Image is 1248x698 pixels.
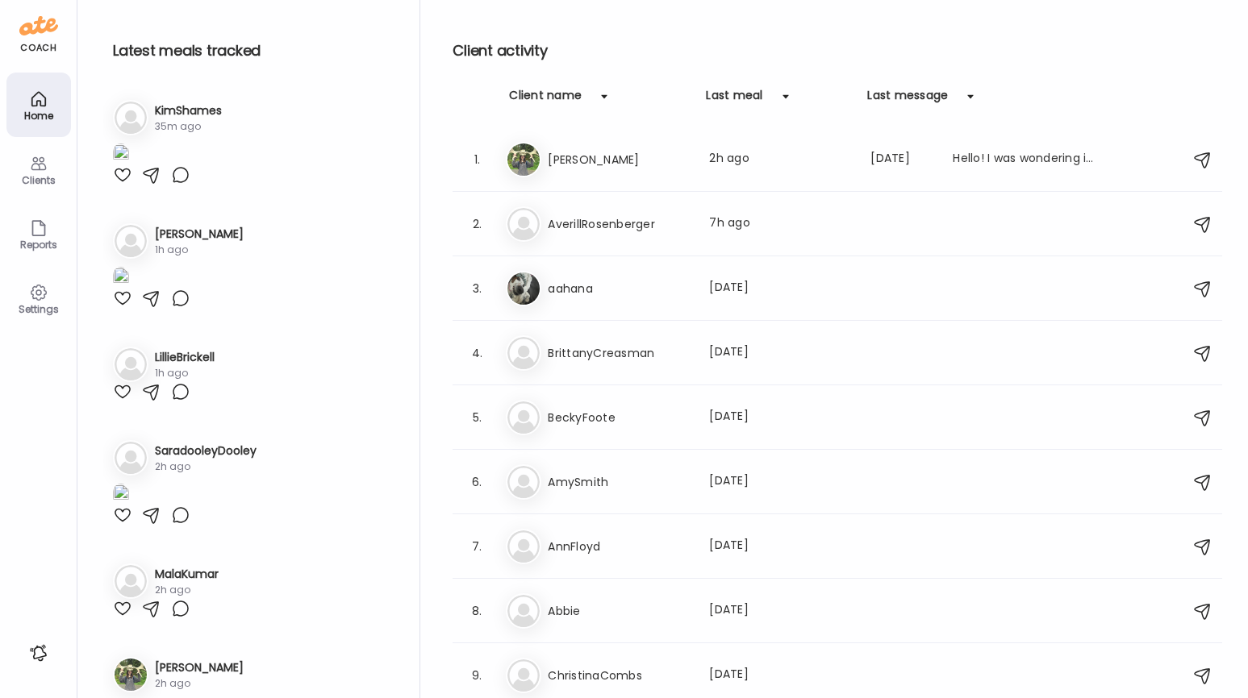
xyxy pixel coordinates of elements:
div: [DATE] [709,408,851,427]
img: images%2FAecNj4EkSmYIDEbH7mcU6unuQaQ2%2FGyr5c0BE8eUtcqmY0C2n%2FJf3e98ht5Fuz18jA4tH8_1080 [113,484,129,505]
h3: AverillRosenberger [548,214,690,234]
img: bg-avatar-default.svg [507,337,540,369]
h3: SaradooleyDooley [155,442,257,459]
h3: MalaKumar [155,566,219,583]
img: bg-avatar-default.svg [115,225,147,257]
div: [DATE] [709,601,851,621]
div: Hello! I was wondering if I get a craving for soda, do you recommend olipop/poppi drinks? [953,150,1095,169]
img: avatars%2FguMlrAoU3Qe0WxLzca1mfYkwLcQ2 [115,659,147,691]
img: bg-avatar-default.svg [507,530,540,563]
div: [DATE] [709,472,851,492]
h3: [PERSON_NAME] [155,226,244,243]
h3: [PERSON_NAME] [548,150,690,169]
div: Reports [10,239,68,250]
div: 7. [467,537,486,556]
div: [DATE] [709,279,851,298]
img: bg-avatar-default.svg [507,208,540,240]
div: 3. [467,279,486,298]
div: 2h ago [155,459,257,474]
img: bg-avatar-default.svg [507,595,540,627]
h3: aahana [548,279,690,298]
h2: Latest meals tracked [113,39,394,63]
div: 2. [467,214,486,234]
h3: AnnFloyd [548,537,690,556]
img: images%2FVv5Hqadp83Y4MnRrP5tYi7P5Lf42%2F1jw1BfarMCZPGUnkzy3u%2FGy0DRg4jS14OqQz6Z051_1080 [113,267,129,289]
img: ate [19,13,58,39]
div: 6. [467,472,486,492]
div: 2h ago [155,676,244,691]
div: coach [20,41,56,55]
h3: LillieBrickell [155,349,215,366]
h3: BeckyFoote [548,408,690,427]
div: Home [10,110,68,121]
h3: KimShames [155,102,222,119]
h3: Abbie [548,601,690,621]
div: Settings [10,304,68,314]
div: Last message [867,87,948,113]
div: 7h ago [709,214,851,234]
img: bg-avatar-default.svg [507,401,540,434]
div: Clients [10,175,68,185]
div: 1h ago [155,243,244,257]
img: bg-avatar-default.svg [507,466,540,498]
h2: Client activity [453,39,1222,63]
div: 2h ago [709,150,851,169]
div: [DATE] [709,537,851,556]
img: bg-avatar-default.svg [115,565,147,597]
div: 4. [467,343,486,363]
h3: [PERSON_NAME] [155,659,244,676]
div: 1h ago [155,366,215,380]
img: images%2FtVvR8qw0WGQXzhI19RVnSNdNYhJ3%2FLl2P2vBZr80l0IIwypQl%2F71EDJloOyf9ZE4KuXC6u_1080 [113,143,129,165]
div: [DATE] [870,150,933,169]
div: 1. [467,150,486,169]
div: 8. [467,601,486,621]
div: 9. [467,666,486,685]
h3: AmySmith [548,472,690,492]
div: Client name [509,87,582,113]
img: bg-avatar-default.svg [115,442,147,474]
div: 35m ago [155,119,222,134]
img: avatars%2F38aO6Owoi3OlQMQwxrh6Itp12V92 [507,272,540,305]
img: avatars%2FguMlrAoU3Qe0WxLzca1mfYkwLcQ2 [507,143,540,176]
div: 5. [467,408,486,427]
h3: BrittanyCreasman [548,343,690,363]
div: [DATE] [709,343,851,363]
img: bg-avatar-default.svg [507,659,540,692]
div: 2h ago [155,583,219,597]
div: [DATE] [709,666,851,685]
h3: ChristinaCombs [548,666,690,685]
img: bg-avatar-default.svg [115,102,147,134]
img: bg-avatar-default.svg [115,348,147,380]
div: Last meal [706,87,762,113]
